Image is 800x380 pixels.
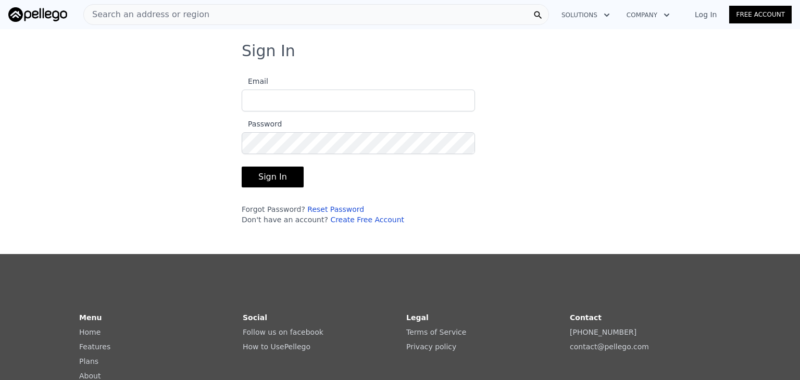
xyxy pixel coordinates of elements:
a: Follow us on facebook [243,328,323,336]
a: How to UsePellego [243,343,310,351]
strong: Menu [79,313,102,322]
a: contact@pellego.com [570,343,649,351]
a: [PHONE_NUMBER] [570,328,636,336]
strong: Social [243,313,267,322]
a: Privacy policy [406,343,456,351]
h3: Sign In [242,42,558,60]
a: Create Free Account [330,216,404,224]
a: About [79,372,101,380]
span: Search an address or region [84,8,209,21]
input: Email [242,90,475,111]
a: Free Account [729,6,792,23]
a: Home [79,328,101,336]
img: Pellego [8,7,67,22]
strong: Contact [570,313,602,322]
input: Password [242,132,475,154]
a: Reset Password [307,205,364,213]
a: Features [79,343,110,351]
strong: Legal [406,313,429,322]
a: Plans [79,357,98,365]
a: Log In [682,9,729,20]
a: Terms of Service [406,328,466,336]
button: Solutions [553,6,618,24]
span: Email [242,77,268,85]
button: Company [618,6,678,24]
span: Password [242,120,282,128]
button: Sign In [242,167,304,187]
div: Forgot Password? Don't have an account? [242,204,475,225]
